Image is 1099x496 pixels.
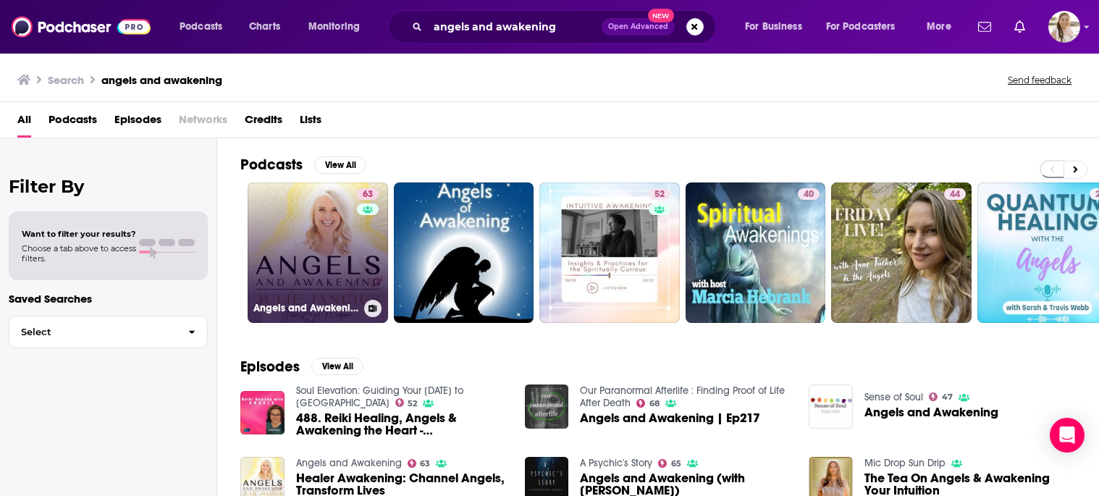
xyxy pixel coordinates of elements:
span: 68 [649,400,660,407]
a: 52 [395,398,418,407]
p: Saved Searches [9,292,208,306]
a: Soul Elevation: Guiding Your Ascension to New Heights [296,384,463,409]
span: 52 [654,188,665,202]
img: Angels and Awakening | Ep217 [525,384,569,429]
img: User Profile [1048,11,1080,43]
img: Angels and Awakening [809,384,853,429]
span: Open Advanced [608,23,668,30]
input: Search podcasts, credits, & more... [428,15,602,38]
a: Angels and Awakening [296,457,402,469]
a: 44 [944,188,966,200]
span: Select [9,327,177,337]
button: open menu [817,15,917,38]
a: Charts [240,15,289,38]
h2: Filter By [9,176,208,197]
a: Angels and Awakening [864,406,998,419]
a: 44 [831,182,972,323]
a: Our Paranormal Afterlife : Finding Proof of Life After Death [580,384,785,409]
a: 52 [539,182,680,323]
h3: Angels and Awakening [253,302,358,314]
img: 488. Reiki Healing, Angels & Awakening the Heart - Justina Sharp [240,391,285,435]
button: Open AdvancedNew [602,18,675,35]
span: 47 [942,394,953,400]
button: open menu [169,15,241,38]
span: Networks [179,108,227,138]
span: Logged in as acquavie [1048,11,1080,43]
a: 68 [636,399,660,408]
button: open menu [735,15,820,38]
button: View All [311,358,363,375]
a: 40 [686,182,826,323]
a: 63Angels and Awakening [248,182,388,323]
a: Show notifications dropdown [972,14,997,39]
a: Angels and Awakening | Ep217 [580,412,760,424]
a: Lists [300,108,321,138]
a: Mic Drop Sun Drip [864,457,946,469]
a: 63 [357,188,379,200]
a: A Psychic's Story [580,457,652,469]
span: 40 [804,188,814,202]
span: 63 [363,188,373,202]
a: Episodes [114,108,161,138]
span: 488. Reiki Healing, Angels & Awakening the Heart - [PERSON_NAME] [296,412,508,437]
a: Show notifications dropdown [1009,14,1031,39]
h2: Episodes [240,358,300,376]
a: Sense of Soul [864,391,923,403]
span: 44 [950,188,960,202]
button: Send feedback [1003,74,1076,86]
span: Charts [249,17,280,37]
h3: Search [48,73,84,87]
a: PodcastsView All [240,156,366,174]
a: 40 [798,188,820,200]
img: Podchaser - Follow, Share and Rate Podcasts [12,13,151,41]
h2: Podcasts [240,156,303,174]
a: EpisodesView All [240,358,363,376]
button: Select [9,316,208,348]
span: 65 [671,461,681,467]
a: 52 [649,188,670,200]
button: Show profile menu [1048,11,1080,43]
span: For Podcasters [826,17,896,37]
a: All [17,108,31,138]
a: 63 [408,459,431,468]
h3: angels and awakening [101,73,222,87]
span: 63 [420,461,430,467]
span: New [648,9,674,22]
button: open menu [298,15,379,38]
a: 47 [929,392,953,401]
span: 52 [408,400,417,407]
button: View All [314,156,366,174]
span: Monitoring [308,17,360,37]
span: More [927,17,951,37]
a: 488. Reiki Healing, Angels & Awakening the Heart - Justina Sharp [296,412,508,437]
span: For Business [745,17,802,37]
button: open menu [917,15,969,38]
span: Choose a tab above to access filters. [22,243,136,264]
span: Want to filter your results? [22,229,136,239]
a: 65 [658,459,681,468]
span: Podcasts [180,17,222,37]
div: Search podcasts, credits, & more... [402,10,730,43]
a: Podcasts [49,108,97,138]
div: Open Intercom Messenger [1050,418,1085,453]
a: Credits [245,108,282,138]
